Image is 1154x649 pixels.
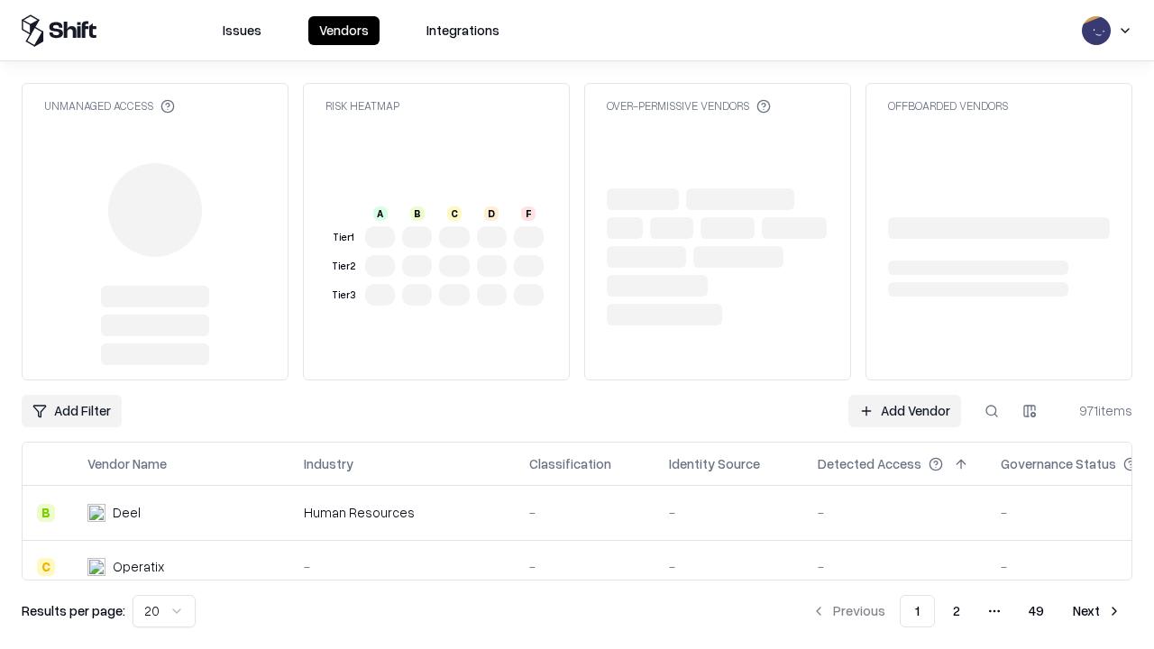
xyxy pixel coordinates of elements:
div: C [447,206,462,221]
button: 2 [939,595,975,627]
button: Integrations [416,16,510,45]
img: Deel [87,504,105,522]
div: Tier 3 [329,288,358,303]
button: 49 [1014,595,1058,627]
div: Detected Access [818,454,921,473]
div: Vendor Name [87,454,167,473]
div: Governance Status [1001,454,1116,473]
div: Operatix [113,557,164,576]
div: B [410,206,425,221]
div: Industry [304,454,353,473]
div: Tier 2 [329,259,358,274]
div: 971 items [1060,401,1132,420]
button: Next [1062,595,1132,627]
div: - [669,557,789,576]
div: - [529,557,640,576]
button: Issues [212,16,272,45]
div: A [373,206,388,221]
div: Risk Heatmap [325,98,399,114]
div: Classification [529,454,611,473]
p: Results per page: [22,601,125,620]
div: Human Resources [304,503,500,522]
div: - [529,503,640,522]
div: Deel [113,503,141,522]
div: C [37,558,55,576]
div: - [669,503,789,522]
div: - [818,503,972,522]
div: - [304,557,500,576]
div: D [484,206,499,221]
div: Tier 1 [329,230,358,245]
div: Identity Source [669,454,760,473]
a: Add Vendor [848,395,961,427]
img: Operatix [87,558,105,576]
button: Vendors [308,16,380,45]
div: - [818,557,972,576]
div: B [37,504,55,522]
div: Unmanaged Access [44,98,175,114]
div: Over-Permissive Vendors [607,98,771,114]
button: 1 [900,595,935,627]
nav: pagination [801,595,1132,627]
div: F [521,206,536,221]
button: Add Filter [22,395,122,427]
div: Offboarded Vendors [888,98,1008,114]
